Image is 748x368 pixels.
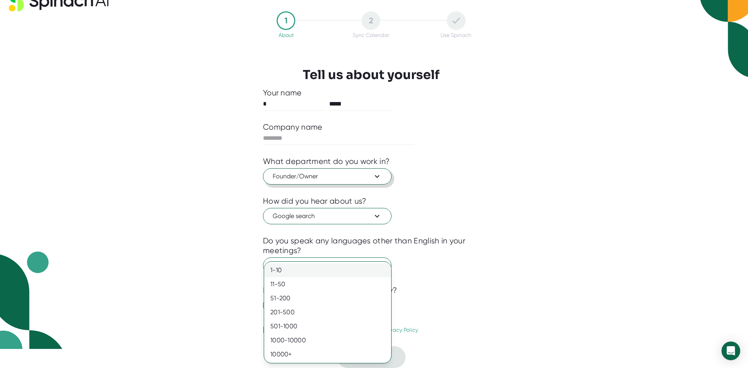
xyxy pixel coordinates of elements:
[264,305,391,319] div: 201-500
[722,342,740,360] div: Open Intercom Messenger
[264,291,391,305] div: 51-200
[264,319,391,333] div: 501-1000
[264,347,391,361] div: 10000+
[264,263,391,277] div: 1-10
[264,277,391,291] div: 11-50
[264,333,391,347] div: 1000-10000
